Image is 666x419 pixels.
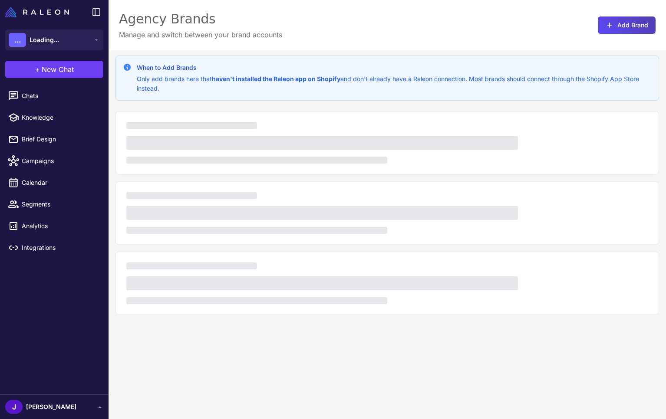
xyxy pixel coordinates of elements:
button: ...Loading... [5,29,103,50]
span: Calendar [22,178,98,187]
span: Brief Design [22,134,98,144]
div: Agency Brands [119,10,282,28]
a: Calendar [3,173,105,192]
div: ... [9,33,26,47]
span: Loading... [30,35,59,45]
a: Analytics [3,217,105,235]
h3: When to Add Brands [137,63,652,72]
a: Brief Design [3,130,105,148]
p: Manage and switch between your brand accounts [119,29,282,40]
p: Only add brands here that and don't already have a Raleon connection. Most brands should connect ... [137,74,652,93]
a: Segments [3,195,105,213]
button: Add Brand [598,16,656,34]
span: [PERSON_NAME] [26,402,76,412]
strong: haven't installed the Raleon app on Shopify [212,75,340,82]
a: Integrations [3,239,105,257]
span: Knowledge [22,113,98,122]
span: New Chat [42,64,74,75]
div: J [5,400,23,414]
a: Campaigns [3,152,105,170]
span: Chats [22,91,98,101]
button: +New Chat [5,61,103,78]
span: Integrations [22,243,98,252]
span: Segments [22,200,98,209]
img: Raleon Logo [5,7,69,17]
span: + [35,64,40,75]
span: Campaigns [22,156,98,166]
a: Chats [3,87,105,105]
span: Analytics [22,221,98,231]
a: Knowledge [3,108,105,127]
a: Raleon Logo [5,7,73,17]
